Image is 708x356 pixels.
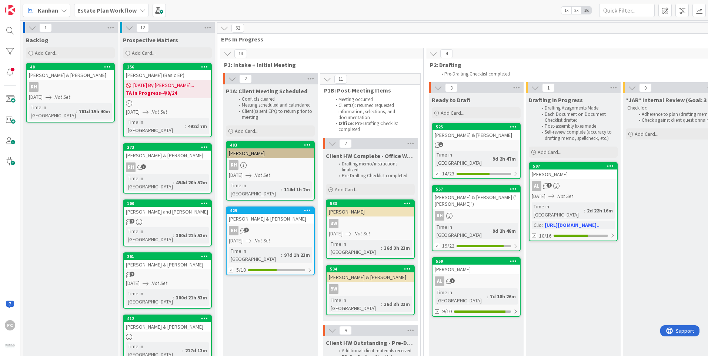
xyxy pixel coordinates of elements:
[435,211,444,221] div: RH
[76,107,77,115] span: :
[281,185,282,194] span: :
[229,237,243,245] span: [DATE]
[339,326,352,335] span: 9
[29,103,76,120] div: Time in [GEOGRAPHIC_DATA]
[239,74,252,83] span: 2
[27,64,114,80] div: 48[PERSON_NAME] & [PERSON_NAME]
[381,244,382,252] span: :
[124,207,211,216] div: [PERSON_NAME] and [PERSON_NAME]
[124,70,211,80] div: [PERSON_NAME] (Basic EP)
[335,161,414,173] li: Drafting memo/instructions finalized
[436,124,520,130] div: 525
[530,169,617,179] div: [PERSON_NAME]
[491,227,518,235] div: 9d 2h 48m
[542,83,555,92] span: 1
[173,178,174,187] span: :
[124,322,211,332] div: [PERSON_NAME] & [PERSON_NAME]
[584,206,585,215] span: :
[282,185,312,194] div: 114d 1h 2m
[330,266,414,272] div: 534
[226,87,307,95] span: P1A: Client Meeting Scheduled
[151,280,167,286] i: Not Set
[532,181,541,191] div: AL
[538,123,617,129] li: Post-assembly fixes made
[77,107,112,115] div: 761d 15h 40m
[327,266,414,282] div: 534[PERSON_NAME] & [PERSON_NAME]
[54,94,70,100] i: Not Set
[326,265,415,315] a: 534[PERSON_NAME] & [PERSON_NAME]BWTime in [GEOGRAPHIC_DATA]:36d 3h 23m
[282,251,312,259] div: 97d 1h 23m
[124,200,211,216] div: 100[PERSON_NAME] and [PERSON_NAME]
[532,202,584,219] div: Time in [GEOGRAPHIC_DATA]
[382,300,412,308] div: 36d 3h 23m
[327,200,414,207] div: 533
[547,183,552,188] span: 1
[530,163,617,169] div: 507
[173,231,174,239] span: :
[433,211,520,221] div: RH
[16,1,34,10] span: Support
[27,64,114,70] div: 48
[436,187,520,192] div: 557
[174,178,209,187] div: 454d 20h 52m
[433,265,520,274] div: [PERSON_NAME]
[327,207,414,216] div: [PERSON_NAME]
[124,144,211,151] div: 273
[539,232,551,240] span: 10/16
[532,192,545,200] span: [DATE]
[77,7,137,14] b: Estate Plan Workflow
[433,258,520,265] div: 559
[281,251,282,259] span: :
[432,257,521,317] a: 559[PERSON_NAME]ALTime in [GEOGRAPHIC_DATA]:7d 18h 26m9/10
[533,164,617,169] div: 507
[329,240,381,256] div: Time in [GEOGRAPHIC_DATA]
[124,144,211,160] div: 273[PERSON_NAME] & [PERSON_NAME]
[433,258,520,274] div: 559[PERSON_NAME]
[26,63,115,122] a: 48[PERSON_NAME] & [PERSON_NAME]RH[DATE]Not SetTime in [GEOGRAPHIC_DATA]:761d 15h 40m
[433,276,520,286] div: AL
[433,124,520,140] div: 525[PERSON_NAME] & [PERSON_NAME]
[487,292,488,300] span: :
[334,75,347,84] span: 11
[331,121,412,133] li: : Pre-Drafting Checklist completed
[538,149,561,155] span: Add Card...
[490,227,491,235] span: :
[432,123,521,179] a: 525[PERSON_NAME] & [PERSON_NAME]Time in [GEOGRAPHIC_DATA]:9d 2h 47m14/23
[581,7,591,14] span: 3x
[5,341,15,351] img: avatar
[433,130,520,140] div: [PERSON_NAME] & [PERSON_NAME]
[490,155,491,163] span: :
[329,230,343,238] span: [DATE]
[435,276,444,286] div: AL
[133,81,194,89] span: [DATE] By [PERSON_NAME]...
[545,222,600,228] a: [URL][DOMAIN_NAME]..
[5,5,15,15] img: Visit kanbanzone.com
[327,219,414,228] div: BW
[186,122,209,130] div: 492d 7m
[123,252,212,309] a: 261[PERSON_NAME] & [PERSON_NAME][DATE]Not SetTime in [GEOGRAPHIC_DATA]:300d 21h 53m
[124,315,211,332] div: 412[PERSON_NAME] & [PERSON_NAME]
[124,260,211,269] div: [PERSON_NAME] & [PERSON_NAME]
[127,316,211,321] div: 412
[324,87,411,94] span: P1B: Post-Meeting Items
[226,206,315,275] a: 429[PERSON_NAME] & [PERSON_NAME]RH[DATE]Not SetTime in [GEOGRAPHIC_DATA]:97d 1h 23m5/10
[530,181,617,191] div: AL
[182,346,183,355] span: :
[227,207,314,224] div: 429[PERSON_NAME] & [PERSON_NAME]
[127,64,211,70] div: 256
[382,244,412,252] div: 36d 3h 23m
[29,82,39,92] div: RH
[326,339,415,346] span: Client HW Outstanding - Pre-Drafting Checklist
[254,172,270,178] i: Not Set
[227,142,314,158] div: 483[PERSON_NAME]
[235,128,258,134] span: Add Card...
[227,214,314,224] div: [PERSON_NAME] & [PERSON_NAME]
[529,96,583,104] span: Drafting in Progress
[442,170,454,178] span: 14/23
[123,143,212,194] a: 273[PERSON_NAME] & [PERSON_NAME]RHTime in [GEOGRAPHIC_DATA]:454d 20h 52m
[127,201,211,206] div: 100
[231,24,244,33] span: 62
[224,61,414,68] span: P1: Intake + Initial Meeting
[338,120,353,127] strong: Office
[141,164,146,169] span: 1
